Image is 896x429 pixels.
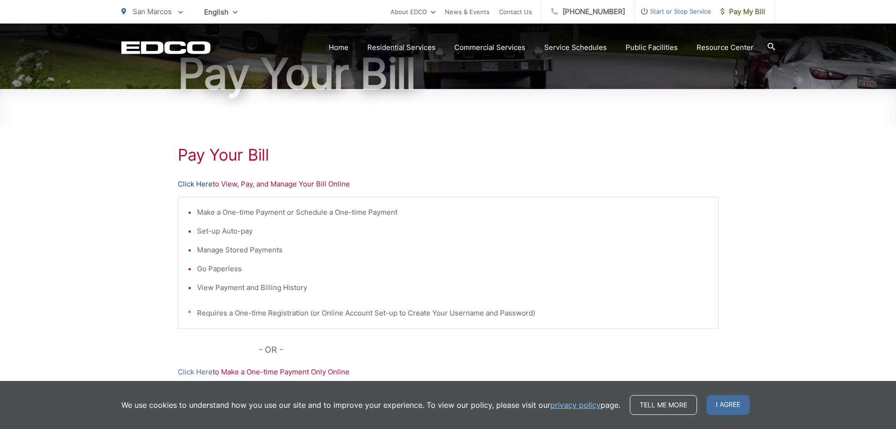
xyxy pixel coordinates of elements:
[197,244,709,256] li: Manage Stored Payments
[445,6,490,17] a: News & Events
[178,146,719,164] h1: Pay Your Bill
[259,343,719,357] p: - OR -
[630,395,697,415] a: Tell me more
[544,42,607,53] a: Service Schedules
[721,6,765,17] span: Pay My Bill
[121,399,620,411] p: We use cookies to understand how you use our site and to improve your experience. To view our pol...
[390,6,436,17] a: About EDCO
[133,7,172,16] span: San Marcos
[178,178,719,190] p: to View, Pay, and Manage Your Bill Online
[454,42,525,53] a: Commercial Services
[197,4,245,20] span: English
[188,308,709,319] p: * Requires a One-time Registration (or Online Account Set-up to Create Your Username and Password)
[178,178,213,190] a: Click Here
[367,42,436,53] a: Residential Services
[178,366,719,378] p: to Make a One-time Payment Only Online
[121,41,211,54] a: EDCD logo. Return to the homepage.
[550,399,601,411] a: privacy policy
[197,207,709,218] li: Make a One-time Payment or Schedule a One-time Payment
[697,42,753,53] a: Resource Center
[499,6,532,17] a: Contact Us
[197,226,709,237] li: Set-up Auto-pay
[626,42,678,53] a: Public Facilities
[197,263,709,275] li: Go Paperless
[178,366,213,378] a: Click Here
[706,395,750,415] span: I agree
[197,282,709,293] li: View Payment and Billing History
[329,42,349,53] a: Home
[121,50,775,97] h1: Pay Your Bill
